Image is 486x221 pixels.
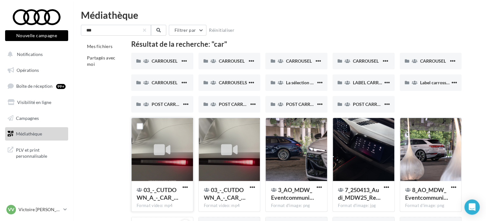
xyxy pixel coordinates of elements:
a: VV Victoire [PERSON_NAME] [5,204,68,216]
span: 8_AO_MDW_Eventcommunication_Carousel_1 [405,186,448,201]
span: CARROUSEL [353,58,379,64]
div: Format video: mp4 [204,203,255,209]
span: 03_-_CUTDOWN_A_-_CAR_ONLY_9x16_-_YTshort_-_ENG [204,186,246,201]
span: Boîte de réception [16,83,53,89]
span: Campagnes [16,115,39,121]
span: Visibilité en ligne [17,100,51,105]
span: 03_-_CUTDOWN_A_-_CAR_ONLY_9x16_-_INreel_-_ENG [137,186,178,201]
a: Campagnes [4,112,69,125]
div: 99+ [56,84,66,89]
span: CARROUSEL [219,58,245,64]
span: POST CARROUSEL_LOM2 [286,101,338,107]
span: CARROUSELS [219,80,247,85]
p: Victoire [PERSON_NAME] [18,206,61,213]
span: Notifications [17,52,43,57]
span: POST CARROUSEL_LOM3 [353,101,405,107]
a: Boîte de réception99+ [4,79,69,93]
span: Partagés avec moi [87,55,116,67]
div: Format d'image: png [405,203,456,209]
div: Format d'image: jpg [338,203,389,209]
span: POST CARROUSEL_LOM1 [219,101,271,107]
span: CARROUSEL [152,58,177,64]
button: Filtrer par [169,25,206,36]
span: VV [8,206,14,213]
span: 3_AO_MDW_Eventcommunication_Carousel_3 [271,186,314,201]
a: Médiathèque [4,127,69,141]
span: La sélection Audi Occasion [286,80,339,85]
a: Visibilité en ligne [4,96,69,109]
span: CARROUSEL [286,58,311,64]
a: PLV et print personnalisable [4,143,69,162]
span: PLV et print personnalisable [16,146,66,159]
a: Opérations [4,64,69,77]
div: Résultat de la recherche: "car" [131,41,461,48]
span: POST CARROUSEL [152,101,190,107]
span: LABEL CARROSSERIE [353,80,397,85]
span: CARROUSEL [420,58,446,64]
div: Open Intercom Messenger [464,199,480,215]
span: Opérations [17,67,39,73]
button: Réinitialiser [206,26,237,34]
button: Nouvelle campagne [5,30,68,41]
div: Format d'image: png [271,203,322,209]
div: Médiathèque [81,10,478,20]
span: CARROUSEL [152,80,177,85]
div: Format video: mp4 [137,203,188,209]
span: Médiathèque [16,131,42,136]
button: Notifications [4,48,67,61]
span: 7_250413_Audi_MDW25_Recap_Carousel_IG_6 [338,186,381,201]
span: Mes fichiers [87,44,112,49]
